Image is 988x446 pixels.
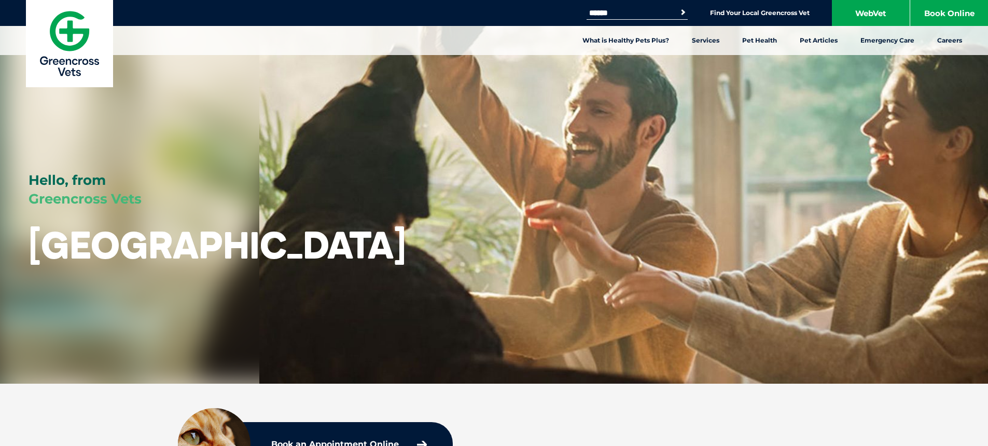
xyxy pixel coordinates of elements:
a: Services [680,26,731,55]
button: Search [678,7,688,18]
a: What is Healthy Pets Plus? [571,26,680,55]
span: Greencross Vets [29,191,142,207]
h1: [GEOGRAPHIC_DATA] [29,224,406,265]
a: Emergency Care [849,26,926,55]
a: Pet Articles [788,26,849,55]
a: Careers [926,26,973,55]
span: Hello, from [29,172,106,188]
a: Pet Health [731,26,788,55]
a: Find Your Local Greencross Vet [710,9,810,17]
